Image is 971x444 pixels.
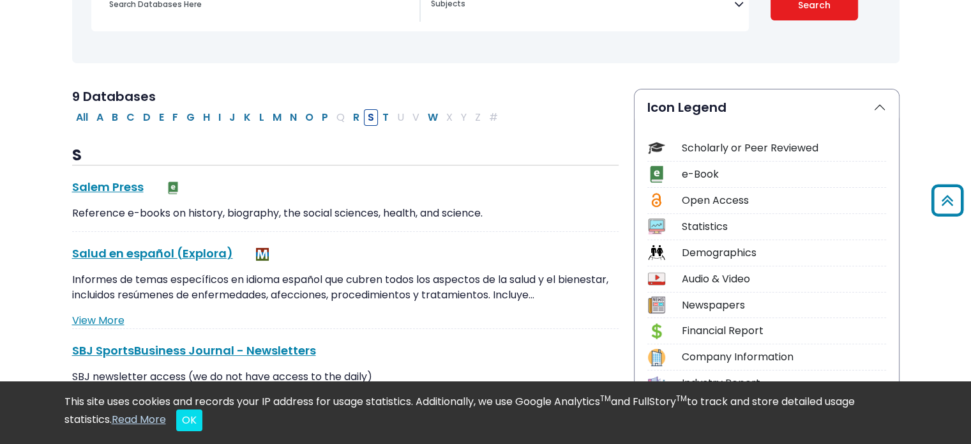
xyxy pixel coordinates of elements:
[682,323,886,339] div: Financial Report
[72,109,92,126] button: All
[72,179,144,195] a: Salem Press
[682,167,886,182] div: e-Book
[108,109,122,126] button: Filter Results B
[648,323,665,340] img: Icon Financial Report
[72,88,156,105] span: 9 Databases
[379,109,393,126] button: Filter Results T
[139,109,154,126] button: Filter Results D
[301,109,317,126] button: Filter Results O
[286,109,301,126] button: Filter Results N
[648,218,665,235] img: Icon Statistics
[72,146,619,165] h3: S
[649,192,665,209] img: Icon Open Access
[112,412,166,427] a: Read More
[635,89,899,125] button: Icon Legend
[155,109,168,126] button: Filter Results E
[927,190,968,211] a: Back to Top
[240,109,255,126] button: Filter Results K
[648,270,665,287] img: Icon Audio & Video
[215,109,225,126] button: Filter Results I
[676,393,687,404] sup: TM
[648,244,665,261] img: Icon Demographics
[169,109,182,126] button: Filter Results F
[682,219,886,234] div: Statistics
[72,109,503,124] div: Alpha-list to filter by first letter of database name
[93,109,107,126] button: Filter Results A
[648,139,665,157] img: Icon Scholarly or Peer Reviewed
[682,272,886,287] div: Audio & Video
[682,193,886,208] div: Open Access
[648,165,665,183] img: Icon e-Book
[682,141,886,156] div: Scholarly or Peer Reviewed
[682,245,886,261] div: Demographics
[648,296,665,314] img: Icon Newspapers
[225,109,239,126] button: Filter Results J
[682,349,886,365] div: Company Information
[648,375,665,392] img: Icon Industry Report
[64,394,907,431] div: This site uses cookies and records your IP address for usage statistics. Additionally, we use Goo...
[123,109,139,126] button: Filter Results C
[349,109,363,126] button: Filter Results R
[199,109,214,126] button: Filter Results H
[176,410,202,431] button: Close
[72,245,233,261] a: Salud en español (Explora)
[72,369,619,385] p: SBJ newsletter access (we do not have access to the daily)
[256,248,269,261] img: MeL (Michigan electronic Library)
[318,109,332,126] button: Filter Results P
[269,109,285,126] button: Filter Results M
[424,109,442,126] button: Filter Results W
[364,109,378,126] button: Filter Results S
[600,393,611,404] sup: TM
[72,272,619,303] p: Informes de temas específicos en idioma español que cubren todos los aspectos de la salud y el bi...
[682,376,886,391] div: Industry Report
[167,181,179,194] img: e-Book
[72,342,316,358] a: SBJ SportsBusiness Journal - Newsletters
[72,206,619,221] p: Reference e-books on history, biography, the social sciences, health, and science.
[183,109,199,126] button: Filter Results G
[255,109,268,126] button: Filter Results L
[648,349,665,366] img: Icon Company Information
[72,313,124,328] a: View More
[682,298,886,313] div: Newspapers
